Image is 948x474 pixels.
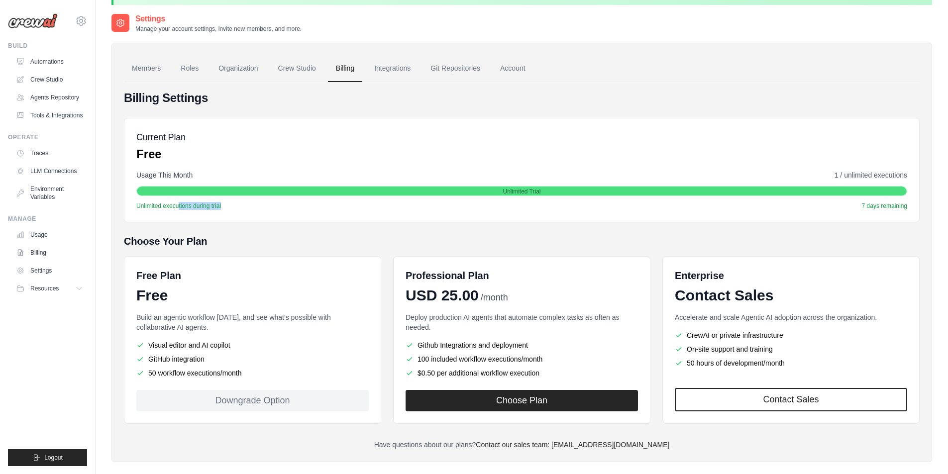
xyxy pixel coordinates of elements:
h2: Settings [135,13,302,25]
div: Manage [8,215,87,223]
h5: Current Plan [136,130,186,144]
a: Contact our sales team: [EMAIL_ADDRESS][DOMAIN_NAME] [476,441,669,449]
p: Manage your account settings, invite new members, and more. [135,25,302,33]
a: Billing [328,55,362,82]
li: CrewAI or private infrastructure [675,330,907,340]
div: Downgrade Option [136,390,369,411]
a: Members [124,55,169,82]
a: Integrations [366,55,419,82]
a: Git Repositories [422,55,488,82]
a: Roles [173,55,207,82]
div: Build [8,42,87,50]
li: 100 included workflow executions/month [406,354,638,364]
li: On-site support and training [675,344,907,354]
a: Traces [12,145,87,161]
a: Agents Repository [12,90,87,105]
h6: Professional Plan [406,269,489,283]
li: GitHub integration [136,354,369,364]
p: Have questions about our plans? [124,440,920,450]
a: Crew Studio [12,72,87,88]
h4: Billing Settings [124,90,920,106]
a: Settings [12,263,87,279]
a: Contact Sales [675,388,907,411]
img: Logo [8,13,58,28]
span: Unlimited executions during trial [136,202,221,210]
span: Logout [44,454,63,462]
button: Choose Plan [406,390,638,411]
a: Crew Studio [270,55,324,82]
span: 1 / unlimited executions [835,170,907,180]
div: Contact Sales [675,286,907,304]
p: Accelerate and scale Agentic AI adoption across the organization. [675,312,907,322]
li: Visual editor and AI copilot [136,340,369,350]
button: Resources [12,281,87,296]
a: Billing [12,245,87,261]
li: $0.50 per additional workflow execution [406,368,638,378]
h6: Free Plan [136,269,181,283]
p: Build an agentic workflow [DATE], and see what's possible with collaborative AI agents. [136,312,369,332]
p: Deploy production AI agents that automate complex tasks as often as needed. [406,312,638,332]
span: 7 days remaining [862,202,907,210]
div: Operate [8,133,87,141]
a: Tools & Integrations [12,107,87,123]
span: Usage This Month [136,170,193,180]
h6: Enterprise [675,269,907,283]
div: Free [136,286,369,304]
h5: Choose Your Plan [124,234,920,248]
a: Usage [12,227,87,243]
a: Organization [211,55,266,82]
span: USD 25.00 [406,286,479,304]
li: Github Integrations and deployment [406,340,638,350]
a: Environment Variables [12,181,87,205]
a: Automations [12,54,87,70]
span: /month [481,291,508,304]
span: Resources [30,284,59,292]
button: Logout [8,449,87,466]
li: 50 workflow executions/month [136,368,369,378]
p: Free [136,146,186,162]
span: Unlimited Trial [503,188,540,195]
a: LLM Connections [12,163,87,179]
li: 50 hours of development/month [675,358,907,368]
a: Account [492,55,533,82]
